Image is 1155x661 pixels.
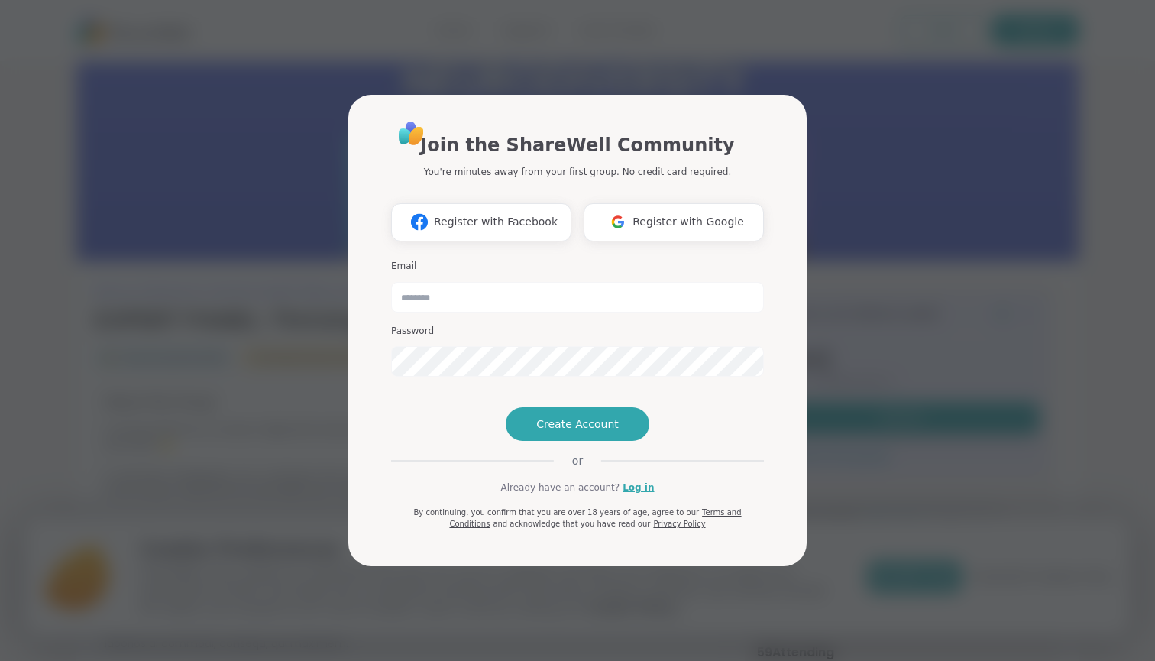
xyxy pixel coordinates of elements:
h1: Join the ShareWell Community [420,131,734,159]
button: Register with Google [584,203,764,241]
button: Create Account [506,407,649,441]
span: and acknowledge that you have read our [493,520,650,528]
img: ShareWell Logomark [603,208,632,236]
a: Privacy Policy [653,520,705,528]
button: Register with Facebook [391,203,571,241]
p: You're minutes away from your first group. No credit card required. [424,165,731,179]
img: ShareWell Logomark [405,208,434,236]
span: Already have an account? [500,481,620,494]
span: Register with Google [632,214,744,230]
img: ShareWell Logo [394,116,429,151]
span: Register with Facebook [434,214,558,230]
h3: Email [391,260,764,273]
span: Create Account [536,416,619,432]
span: or [554,453,601,468]
a: Terms and Conditions [449,508,741,528]
span: By continuing, you confirm that you are over 18 years of age, agree to our [413,508,699,517]
a: Log in [623,481,654,494]
h3: Password [391,325,764,338]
